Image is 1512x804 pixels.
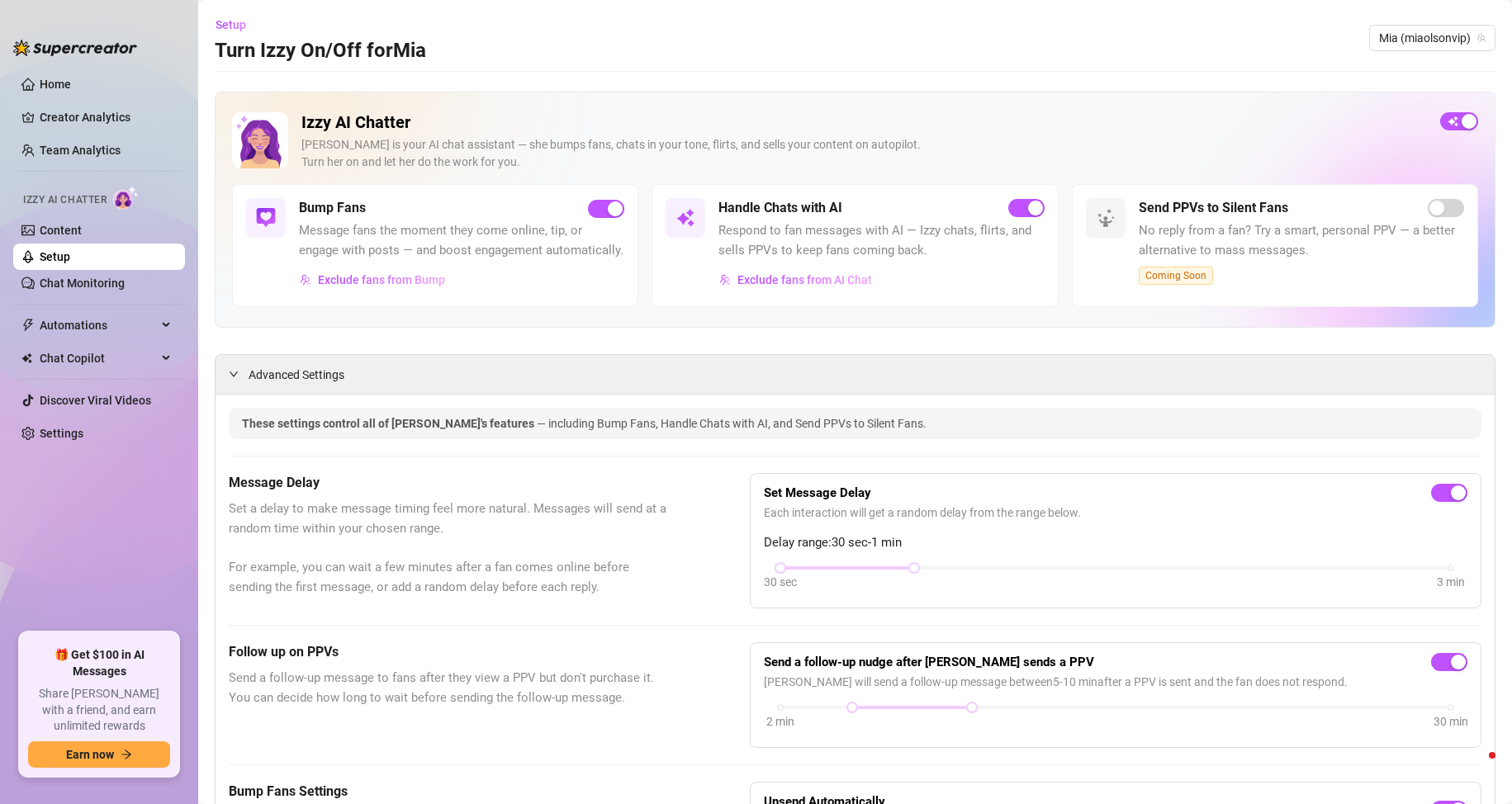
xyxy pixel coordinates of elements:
[1456,748,1495,787] iframe: Intercom live chat
[229,365,249,383] div: expanded
[28,647,170,679] span: 🎁 Get $100 in AI Messages
[40,312,157,338] span: Automations
[216,18,246,31] span: Setup
[40,104,172,130] a: Creator Analytics
[737,273,872,286] span: Exclude fans from AI Chat
[1476,33,1486,43] span: team
[1139,267,1213,285] span: Coming Soon
[242,417,537,430] span: These settings control all of [PERSON_NAME]'s features
[301,136,1427,171] div: [PERSON_NAME] is your AI chat assistant — she bumps fans, chats in your tone, flirts, and sells y...
[66,748,114,761] span: Earn now
[13,40,137,56] img: logo-BBDzfeDw.svg
[40,78,71,91] a: Home
[764,573,797,591] div: 30 sec
[718,267,873,293] button: Exclude fans from AI Chat
[1434,712,1468,731] div: 30 min
[229,499,667,597] span: Set a delay to make message timing feel more natural. Messages will send at a random time within ...
[764,655,1094,669] strong: Send a follow-up nudge after [PERSON_NAME] sends a PPV
[40,427,83,440] a: Settings
[23,192,107,208] span: Izzy AI Chatter
[718,198,842,218] h5: Handle Chats with AI
[718,221,1044,260] span: Respond to fan messages with AI — Izzy chats, flirts, and sells PPVs to keep fans coming back.
[28,741,170,768] button: Earn nowarrow-right
[1379,26,1486,50] span: Mia (miaolsonvip)
[215,38,426,64] h3: Turn Izzy On/Off for Mia
[537,417,927,430] span: — including Bump Fans, Handle Chats with AI, and Send PPVs to Silent Fans.
[113,186,139,210] img: AI Chatter
[40,144,121,157] a: Team Analytics
[256,208,276,228] img: svg%3e
[229,473,667,493] h5: Message Delay
[40,394,151,407] a: Discover Viral Videos
[1437,573,1465,591] div: 3 min
[229,782,667,802] h5: Bump Fans Settings
[1139,198,1288,218] h5: Send PPVs to Silent Fans
[215,12,259,38] button: Setup
[229,669,667,707] span: Send a follow-up message to fans after they view a PPV but don't purchase it. You can decide how ...
[675,208,695,228] img: svg%3e
[40,277,125,290] a: Chat Monitoring
[40,345,157,371] span: Chat Copilot
[299,221,624,260] span: Message fans the moment they come online, tip, or engage with posts — and boost engagement automa...
[299,198,366,218] h5: Bump Fans
[719,274,731,286] img: svg%3e
[764,673,1467,691] span: [PERSON_NAME] will send a follow-up message between 5 - 10 min after a PPV is sent and the fan do...
[232,112,288,168] img: Izzy AI Chatter
[764,485,871,500] strong: Set Message Delay
[21,352,32,364] img: Chat Copilot
[301,112,1427,133] h2: Izzy AI Chatter
[40,250,70,263] a: Setup
[229,642,667,662] h5: Follow up on PPVs
[40,224,82,237] a: Content
[1139,221,1464,260] span: No reply from a fan? Try a smart, personal PPV — a better alternative to mass messages.
[766,712,794,731] div: 2 min
[318,273,445,286] span: Exclude fans from Bump
[764,533,1467,553] span: Delay range: 30 sec - 1 min
[229,369,239,379] span: expanded
[121,749,132,760] span: arrow-right
[21,319,35,332] span: thunderbolt
[299,267,446,293] button: Exclude fans from Bump
[300,274,311,286] img: svg%3e
[28,686,170,735] span: Share [PERSON_NAME] with a friend, and earn unlimited rewards
[249,366,344,384] span: Advanced Settings
[764,504,1467,522] span: Each interaction will get a random delay from the range below.
[1096,208,1116,228] img: svg%3e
